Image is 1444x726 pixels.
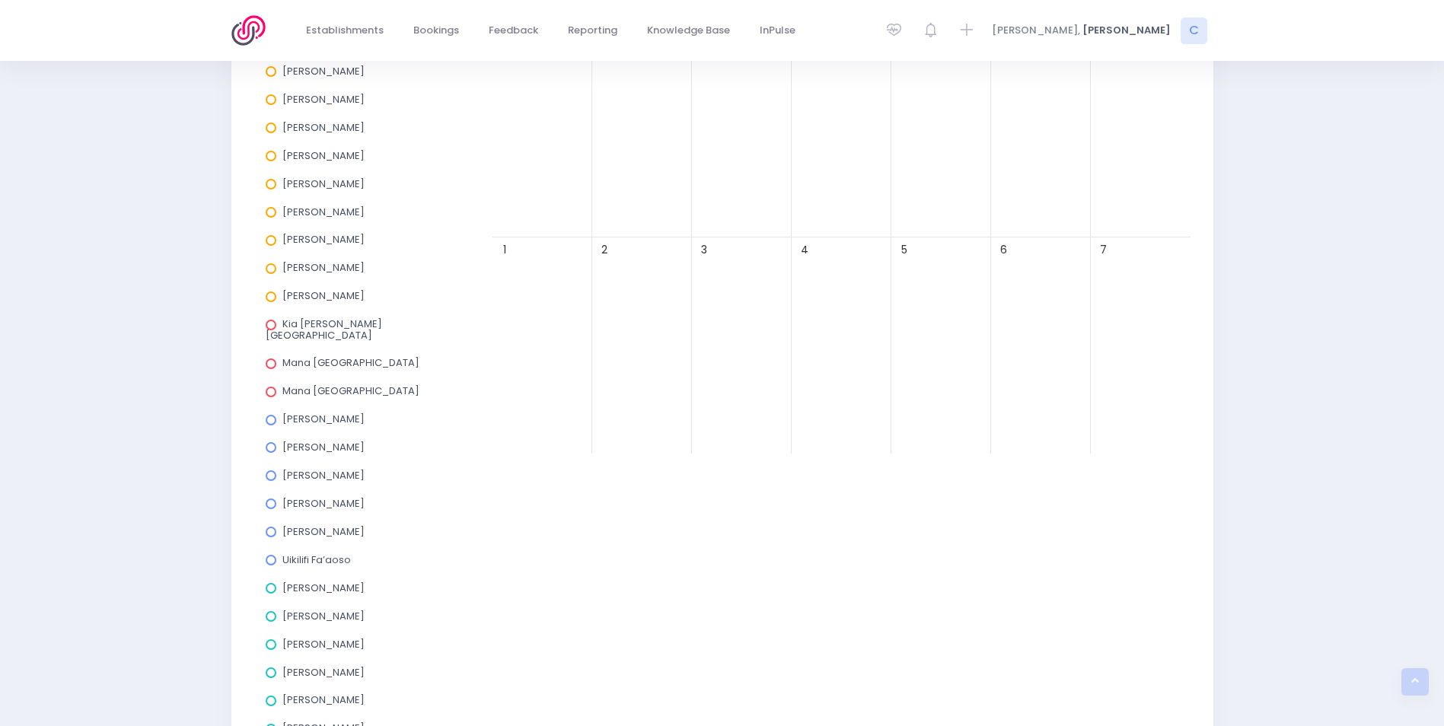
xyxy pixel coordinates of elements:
span: InPulse [760,23,795,38]
span: [PERSON_NAME], [992,23,1080,38]
span: [PERSON_NAME] [282,665,365,680]
a: InPulse [748,16,808,46]
span: 5 [894,240,914,260]
span: 4 [794,240,814,260]
span: [PERSON_NAME] [282,412,365,426]
span: [PERSON_NAME] [282,205,365,219]
img: Logo [231,15,275,46]
span: [PERSON_NAME] [282,148,365,163]
span: [PERSON_NAME] [1082,23,1171,38]
span: [PERSON_NAME] [282,177,365,191]
span: Bookings [413,23,459,38]
span: [PERSON_NAME] [282,693,365,707]
span: Uikilifi Fa’aoso [282,552,351,567]
span: [PERSON_NAME] [282,496,365,511]
a: Establishments [294,16,397,46]
a: Knowledge Base [635,16,743,46]
span: Knowledge Base [647,23,730,38]
span: 6 [993,240,1014,260]
span: [PERSON_NAME] [282,609,365,623]
span: Kia [PERSON_NAME][GEOGRAPHIC_DATA] [266,317,382,342]
span: Mana [GEOGRAPHIC_DATA] [282,384,419,398]
a: Feedback [477,16,551,46]
span: [PERSON_NAME] [282,637,365,651]
span: [PERSON_NAME] [282,92,365,107]
span: [PERSON_NAME] [282,260,365,275]
span: 1 [495,240,515,260]
span: [PERSON_NAME] [282,440,365,454]
span: [PERSON_NAME] [282,288,365,303]
span: 2 [594,240,615,260]
span: Reporting [568,23,617,38]
span: Mana [GEOGRAPHIC_DATA] [282,355,419,370]
span: [PERSON_NAME] [282,120,365,135]
span: Feedback [489,23,538,38]
a: Reporting [556,16,630,46]
span: [PERSON_NAME] [282,64,365,78]
span: Establishments [306,23,384,38]
span: [PERSON_NAME] [282,468,365,482]
span: C [1181,18,1207,44]
span: 3 [694,240,715,260]
a: Bookings [401,16,472,46]
span: [PERSON_NAME] [282,524,365,539]
span: [PERSON_NAME] [282,581,365,595]
span: [PERSON_NAME] [282,232,365,247]
span: 7 [1093,240,1114,260]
